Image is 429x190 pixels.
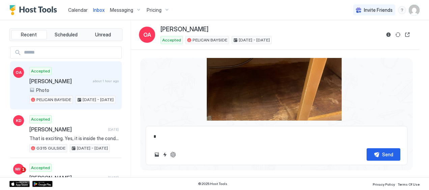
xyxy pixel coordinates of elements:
a: Privacy Policy [373,180,395,187]
button: Open reservation [403,31,411,39]
div: Send [382,151,393,158]
div: menu [398,6,406,14]
button: Reservation information [384,31,393,39]
span: about 1 hour ago [93,79,119,83]
span: Photo [36,87,49,93]
span: [PERSON_NAME] [161,26,208,33]
span: [PERSON_NAME] [29,126,105,133]
span: Privacy Policy [373,182,395,186]
a: App Store [9,181,30,187]
span: [PERSON_NAME] [29,78,90,85]
span: Invite Friends [364,7,393,13]
span: [DATE] [108,176,119,180]
button: Quick reply [161,151,169,159]
span: Calendar [68,7,88,13]
span: Inbox [93,7,105,13]
span: [PERSON_NAME] [29,175,105,181]
button: ChatGPT Auto Reply [169,151,177,159]
button: Unread [85,30,121,39]
button: Sync reservation [394,31,402,39]
span: [DATE] - [DATE] [77,145,108,151]
span: Unread [95,32,111,38]
span: OA [143,31,151,39]
a: Terms Of Use [398,180,420,187]
div: View image [207,8,342,188]
span: MH [15,166,22,172]
span: That is exciting. Yes, it is inside the condo in the master closet. Thank you. [29,135,119,141]
a: Google Play Store [32,181,53,187]
div: tab-group [9,28,122,41]
span: Pricing [147,7,162,13]
span: Accepted [31,68,50,74]
span: Recent [21,32,37,38]
span: Terms Of Use [398,182,420,186]
div: User profile [409,5,420,15]
span: G315 GULSIDE [36,145,65,151]
span: PELICAN BAYSIDE [36,97,71,103]
button: Upload image [153,151,161,159]
span: [DATE] [108,127,119,132]
span: KD [16,118,22,124]
span: 1 [21,167,26,172]
span: Messaging [110,7,133,13]
button: Scheduled [48,30,84,39]
a: Calendar [68,6,88,13]
span: [DATE] - [DATE] [83,97,114,103]
span: Scheduled [55,32,78,38]
button: Send [367,148,400,161]
span: © 2025 Host Tools [198,182,227,186]
iframe: Intercom live chat [7,167,23,183]
span: PELICAN BAYSIDE [193,37,227,43]
span: OA [16,69,22,75]
span: Accepted [162,37,181,43]
span: Accepted [31,116,50,122]
span: Accepted [31,165,50,171]
a: Inbox [93,6,105,13]
a: Host Tools Logo [9,5,60,15]
span: [DATE] - [DATE] [239,37,270,43]
button: Recent [11,30,47,39]
input: Input Field [21,47,121,58]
